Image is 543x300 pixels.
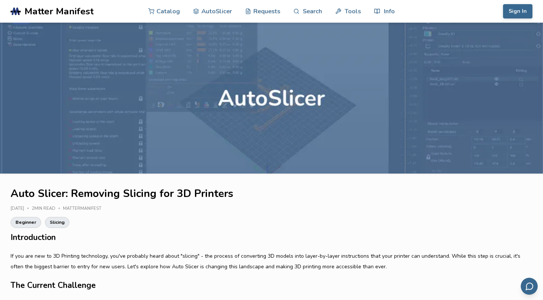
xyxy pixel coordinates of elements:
[11,206,32,211] div: [DATE]
[503,4,532,18] button: Sign In
[63,206,107,211] div: MatterManifest
[11,232,532,243] h2: Introduction
[45,217,69,228] a: Slicing
[11,217,41,228] a: Beginner
[11,251,532,272] p: If you are new to 3D Printing technology, you've probably heard about "slicing" - the process of ...
[32,206,63,211] div: 2 min read
[11,280,532,291] h2: The Current Challenge
[11,188,532,200] h1: Auto Slicer: Removing Slicing for 3D Printers
[521,278,538,295] button: Send feedback via email
[25,6,94,17] span: Matter Manifest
